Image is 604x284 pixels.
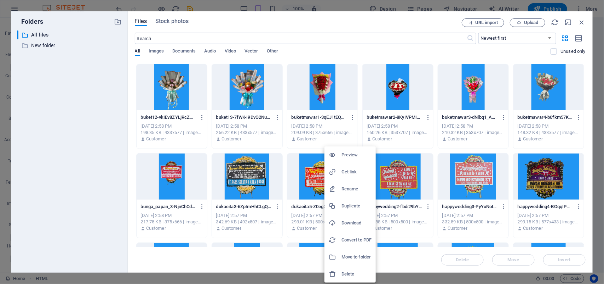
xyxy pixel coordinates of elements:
[341,185,372,193] h6: Rename
[341,202,372,210] h6: Duplicate
[341,236,372,244] h6: Convert to PDF
[341,253,372,261] h6: Move to folder
[341,151,372,159] h6: Preview
[341,270,372,278] h6: Delete
[341,219,372,227] h6: Download
[341,168,372,176] h6: Get link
